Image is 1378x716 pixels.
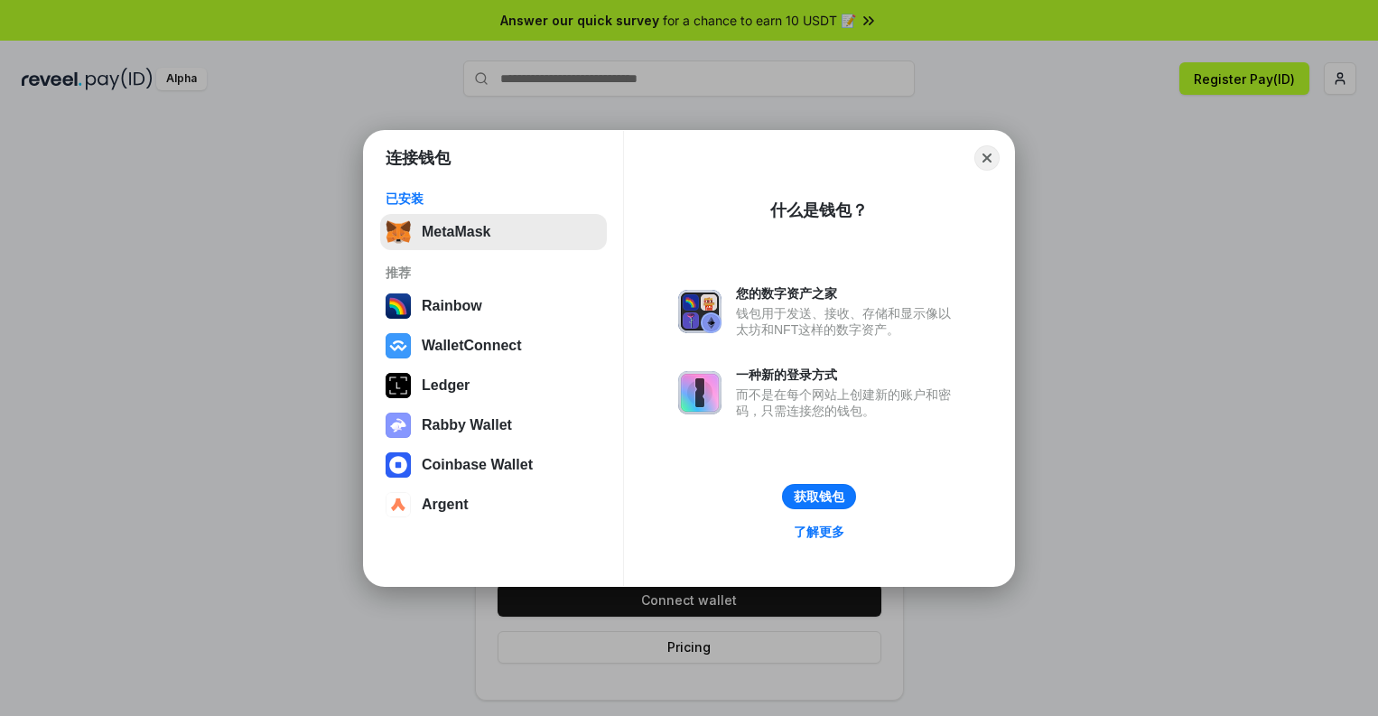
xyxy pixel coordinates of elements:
div: Rabby Wallet [422,417,512,433]
div: 钱包用于发送、接收、存储和显示像以太坊和NFT这样的数字资产。 [736,305,960,338]
div: 一种新的登录方式 [736,367,960,383]
img: svg+xml,%3Csvg%20xmlns%3D%22http%3A%2F%2Fwww.w3.org%2F2000%2Fsvg%22%20fill%3D%22none%22%20viewBox... [678,371,722,414]
h1: 连接钱包 [386,147,451,169]
img: svg+xml,%3Csvg%20xmlns%3D%22http%3A%2F%2Fwww.w3.org%2F2000%2Fsvg%22%20fill%3D%22none%22%20viewBox... [678,290,722,333]
img: svg+xml,%3Csvg%20width%3D%22120%22%20height%3D%22120%22%20viewBox%3D%220%200%20120%20120%22%20fil... [386,293,411,319]
a: 了解更多 [783,520,855,544]
div: 推荐 [386,265,601,281]
div: MetaMask [422,224,490,240]
img: svg+xml,%3Csvg%20fill%3D%22none%22%20height%3D%2233%22%20viewBox%3D%220%200%2035%2033%22%20width%... [386,219,411,245]
button: 获取钱包 [782,484,856,509]
div: Coinbase Wallet [422,457,533,473]
div: Rainbow [422,298,482,314]
div: 什么是钱包？ [770,200,868,221]
button: Rainbow [380,288,607,324]
button: Rabby Wallet [380,407,607,443]
img: svg+xml,%3Csvg%20xmlns%3D%22http%3A%2F%2Fwww.w3.org%2F2000%2Fsvg%22%20width%3D%2228%22%20height%3... [386,373,411,398]
button: Argent [380,487,607,523]
div: 而不是在每个网站上创建新的账户和密码，只需连接您的钱包。 [736,386,960,419]
div: Argent [422,497,469,513]
img: svg+xml,%3Csvg%20width%3D%2228%22%20height%3D%2228%22%20viewBox%3D%220%200%2028%2028%22%20fill%3D... [386,333,411,358]
button: WalletConnect [380,328,607,364]
button: Ledger [380,367,607,404]
div: 了解更多 [794,524,844,540]
button: Close [974,145,1000,171]
div: Ledger [422,377,470,394]
button: Coinbase Wallet [380,447,607,483]
button: MetaMask [380,214,607,250]
img: svg+xml,%3Csvg%20width%3D%2228%22%20height%3D%2228%22%20viewBox%3D%220%200%2028%2028%22%20fill%3D... [386,452,411,478]
img: svg+xml,%3Csvg%20width%3D%2228%22%20height%3D%2228%22%20viewBox%3D%220%200%2028%2028%22%20fill%3D... [386,492,411,517]
div: 您的数字资产之家 [736,285,960,302]
img: svg+xml,%3Csvg%20xmlns%3D%22http%3A%2F%2Fwww.w3.org%2F2000%2Fsvg%22%20fill%3D%22none%22%20viewBox... [386,413,411,438]
div: 已安装 [386,191,601,207]
div: 获取钱包 [794,488,844,505]
div: WalletConnect [422,338,522,354]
